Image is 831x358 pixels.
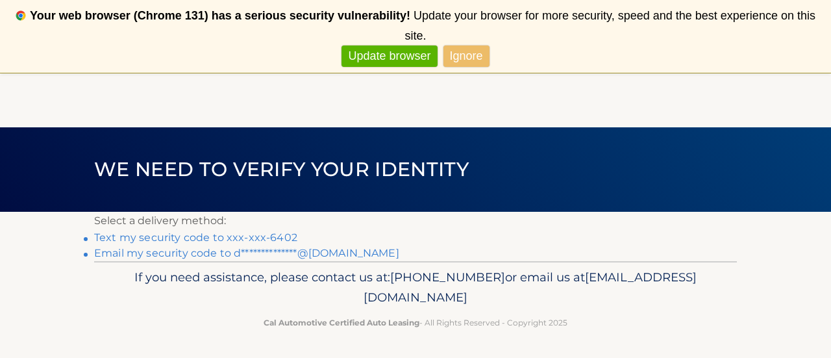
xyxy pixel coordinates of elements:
span: We need to verify your identity [94,157,469,181]
span: Update your browser for more security, speed and the best experience on this site. [404,9,815,42]
p: - All Rights Reserved - Copyright 2025 [103,316,728,329]
a: Update browser [341,45,437,67]
strong: Cal Automotive Certified Auto Leasing [264,318,419,327]
span: [PHONE_NUMBER] [390,270,505,285]
a: Ignore [443,45,490,67]
a: Text my security code to xxx-xxx-6402 [94,231,297,244]
p: Select a delivery method: [94,212,737,230]
b: Your web browser (Chrome 131) has a serious security vulnerability! [30,9,410,22]
p: If you need assistance, please contact us at: or email us at [103,267,728,309]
